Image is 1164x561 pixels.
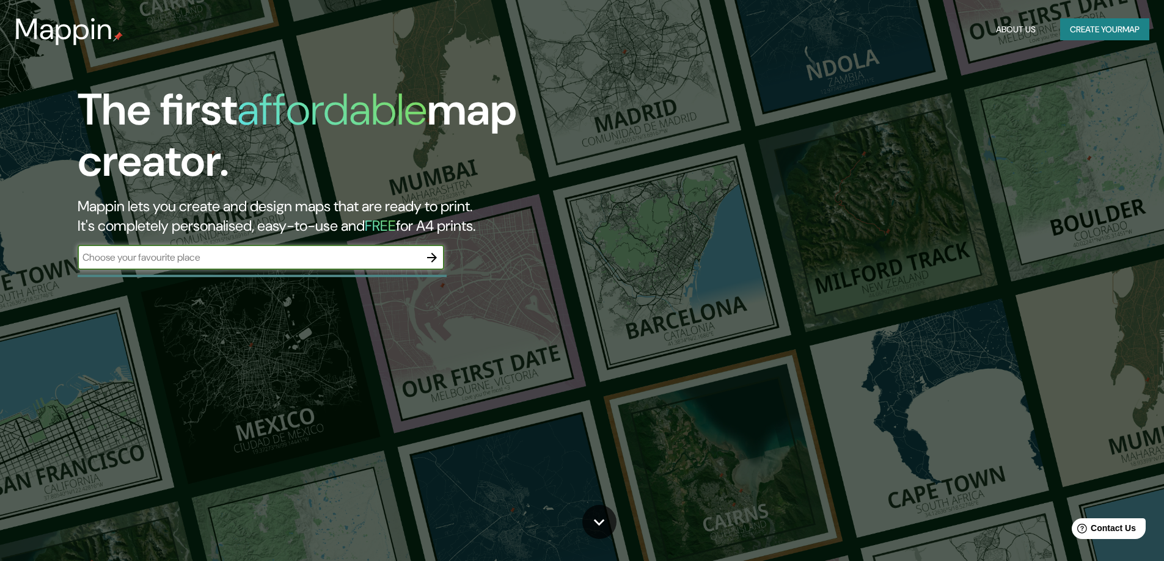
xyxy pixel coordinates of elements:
h1: affordable [237,81,427,138]
button: About Us [991,18,1041,41]
h5: FREE [365,216,396,235]
h2: Mappin lets you create and design maps that are ready to print. It's completely personalised, eas... [78,197,660,236]
img: mappin-pin [113,32,123,42]
h3: Mappin [15,12,113,46]
iframe: Help widget launcher [1055,513,1151,548]
input: Choose your favourite place [78,250,420,264]
h1: The first map creator. [78,84,660,197]
button: Create yourmap [1060,18,1149,41]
